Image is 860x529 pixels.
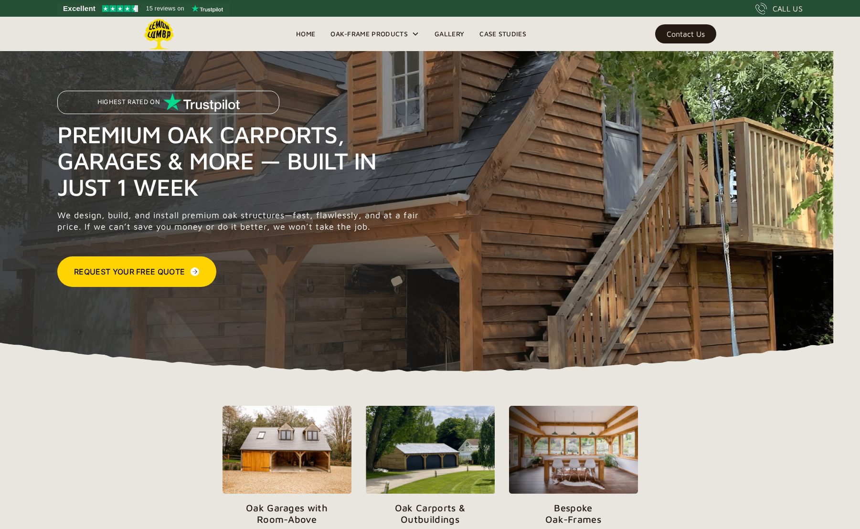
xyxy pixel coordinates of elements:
img: Trustpilot 4.5 stars [102,5,138,12]
div: Oak-Frame Products [323,17,427,51]
div: CALL US [773,3,803,14]
p: Highest Rated on [97,99,160,106]
a: Oak Garages withRoom-Above [223,406,351,526]
p: Oak Garages with Room-Above [223,502,351,525]
span: 15 reviews on [146,3,184,14]
a: Request Your Free Quote [57,256,216,287]
a: Oak Carports &Outbuildings [366,406,495,525]
a: See Lemon Lumba reviews on Trustpilot [57,2,230,15]
img: Trustpilot logo [191,5,223,12]
a: Home [288,27,323,41]
h1: Premium Oak Carports, Garages & More — Built in Just 1 Week [57,121,424,200]
div: Contact Us [667,31,705,37]
div: Oak-Frame Products [330,28,408,40]
p: Bespoke Oak-Frames [509,502,638,525]
a: CALL US [755,3,803,14]
p: We design, build, and install premium oak structures—fast, flawlessly, and at a fair price. If we... [57,210,424,233]
a: Highest Rated on [57,91,279,121]
a: BespokeOak-Frames [509,406,638,526]
a: Gallery [427,27,472,41]
div: Request Your Free Quote [74,266,185,277]
a: Case Studies [472,27,534,41]
p: Oak Carports & Outbuildings [366,502,495,525]
span: Excellent [63,3,96,14]
a: Contact Us [655,24,716,43]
